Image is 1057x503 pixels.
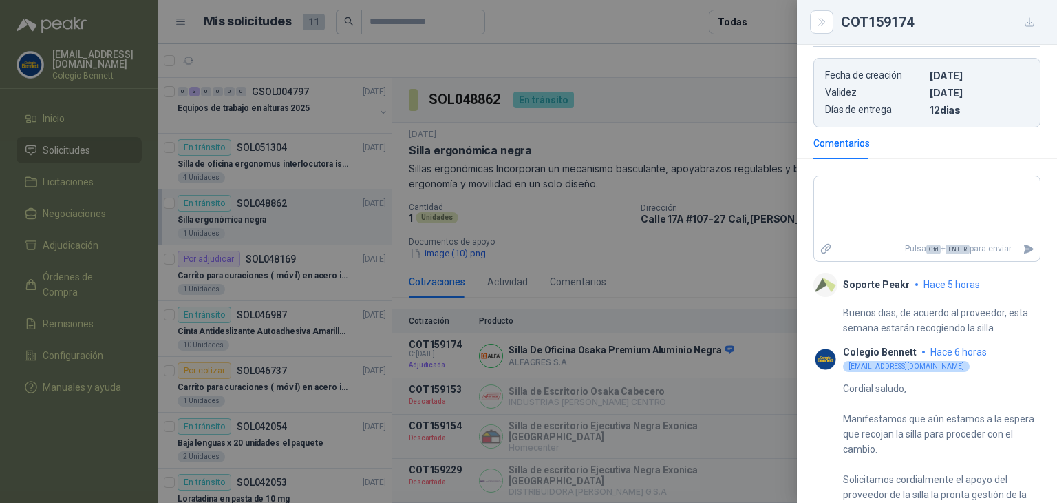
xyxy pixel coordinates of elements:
[843,279,910,290] p: Soporte Peakr
[843,361,970,372] div: [EMAIL_ADDRESS][DOMAIN_NAME]
[841,11,1040,33] div: COT159174
[825,70,924,81] p: Fecha de creación
[843,305,1040,336] p: Buenos dias, de acuerdo al proveedor, esta semana estarán recogiendo la silla.
[930,104,1029,116] p: 12 dias
[837,237,1018,261] p: Pulsa + para enviar
[923,279,980,290] span: hace 5 horas
[930,87,1029,99] p: [DATE]
[843,347,917,358] p: Colegio Bennett
[1017,237,1040,261] button: Enviar
[813,347,837,371] img: Company Logo
[930,347,987,358] span: hace 6 horas
[926,245,941,254] span: Ctrl
[946,245,970,254] span: ENTER
[813,14,830,30] button: Close
[930,70,1029,81] p: [DATE]
[825,104,924,116] p: Días de entrega
[825,87,924,99] p: Validez
[813,136,870,151] div: Comentarios
[813,273,837,297] img: Company Logo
